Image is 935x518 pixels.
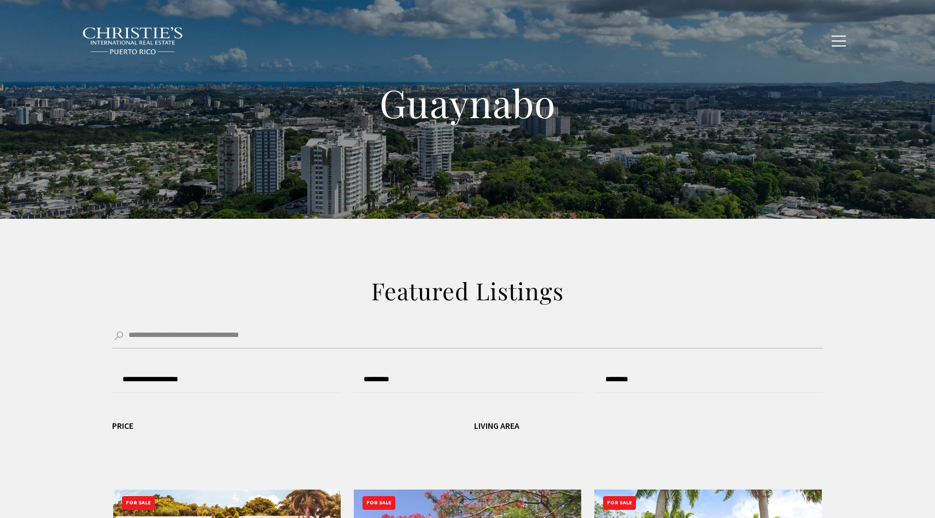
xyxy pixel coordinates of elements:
h2: Featured Listings [232,276,703,306]
div: For Sale [603,496,636,510]
div: For Sale [363,496,395,510]
div: Price [112,421,133,430]
h1: Guaynabo [249,79,686,127]
div: For Sale [122,496,155,510]
div: Living Area [474,421,519,430]
img: Christie's International Real Estate black text logo [82,27,184,55]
